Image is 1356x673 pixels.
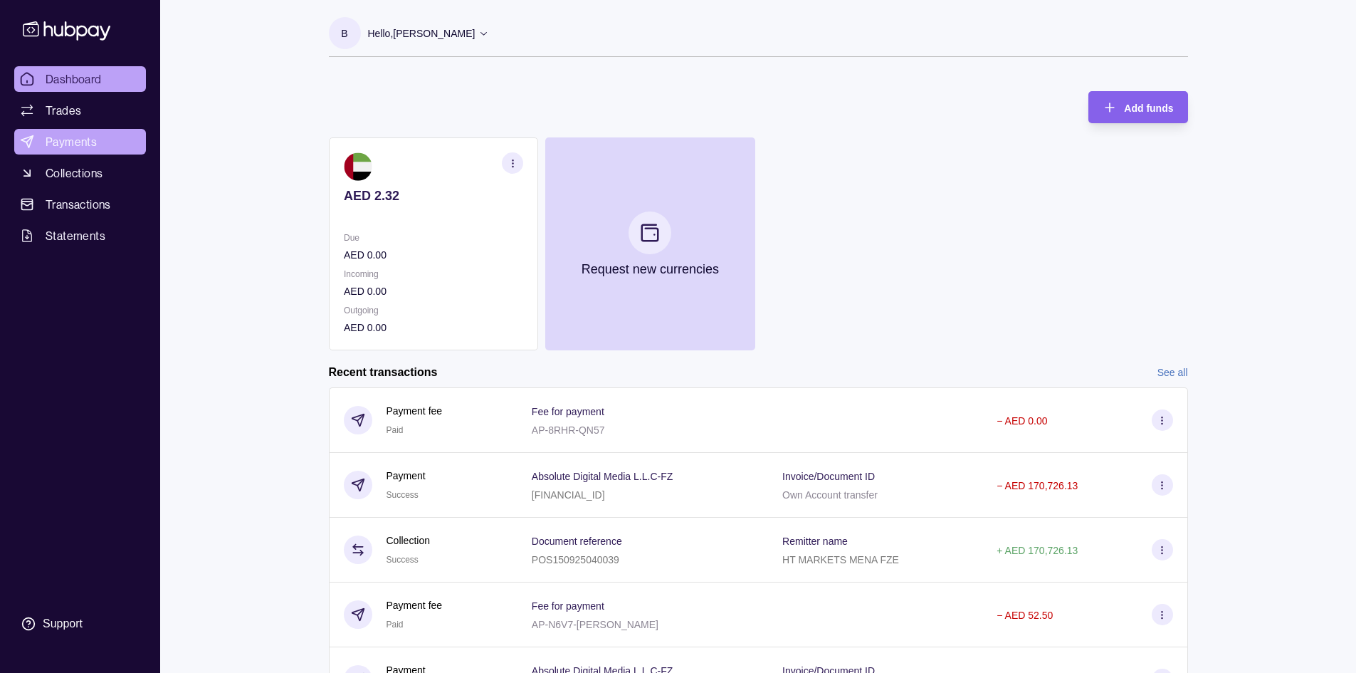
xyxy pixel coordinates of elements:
[997,545,1078,556] p: + AED 170,726.13
[1124,103,1173,114] span: Add funds
[14,160,146,186] a: Collections
[46,165,103,182] span: Collections
[344,303,523,318] p: Outgoing
[532,536,622,547] p: Document reference
[532,424,605,436] p: AP-8RHR-QN57
[532,600,604,612] p: Fee for payment
[46,71,102,88] span: Dashboard
[46,227,105,244] span: Statements
[997,415,1047,427] p: − AED 0.00
[14,609,146,639] a: Support
[1157,365,1188,380] a: See all
[387,490,419,500] span: Success
[782,536,848,547] p: Remitter name
[532,406,604,417] p: Fee for payment
[387,468,426,484] p: Payment
[46,196,111,213] span: Transactions
[387,425,404,435] span: Paid
[344,152,372,181] img: ae
[387,533,430,548] p: Collection
[782,554,899,565] p: HT MARKETS MENA FZE
[581,261,718,277] p: Request new currencies
[344,247,523,263] p: AED 0.00
[329,365,438,380] h2: Recent transactions
[14,223,146,249] a: Statements
[532,489,605,501] p: [FINANCIAL_ID]
[46,102,81,119] span: Trades
[387,620,404,630] span: Paid
[368,26,475,41] p: Hello, [PERSON_NAME]
[782,471,875,482] p: Invoice/Document ID
[46,133,97,150] span: Payments
[532,619,658,630] p: AP-N6V7-[PERSON_NAME]
[344,266,523,282] p: Incoming
[997,610,1053,621] p: − AED 52.50
[997,480,1078,491] p: − AED 170,726.13
[782,489,878,501] p: Own Account transfer
[341,26,347,41] p: B
[14,66,146,92] a: Dashboard
[43,616,83,632] div: Support
[545,137,755,350] button: Request new currencies
[387,598,443,613] p: Payment fee
[387,555,419,565] span: Success
[387,403,443,419] p: Payment fee
[14,98,146,123] a: Trades
[14,192,146,217] a: Transactions
[344,320,523,335] p: AED 0.00
[1088,91,1187,123] button: Add funds
[344,188,523,204] p: AED 2.32
[532,554,619,565] p: POS150925040039
[344,283,523,299] p: AED 0.00
[14,129,146,155] a: Payments
[344,230,523,246] p: Due
[532,471,673,482] p: Absolute Digital Media L.L.C-FZ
